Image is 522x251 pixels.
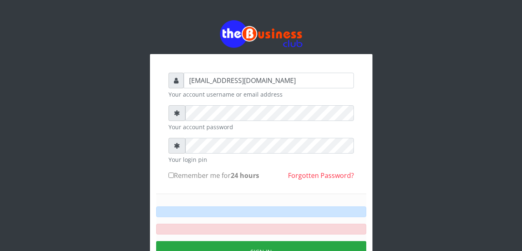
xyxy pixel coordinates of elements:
small: Your account username or email address [169,90,354,99]
a: Forgotten Password? [288,171,354,180]
small: Your login pin [169,155,354,164]
label: Remember me for [169,170,259,180]
small: Your account password [169,123,354,131]
input: Username or email address [184,73,354,88]
input: Remember me for24 hours [169,173,174,178]
b: 24 hours [231,171,259,180]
